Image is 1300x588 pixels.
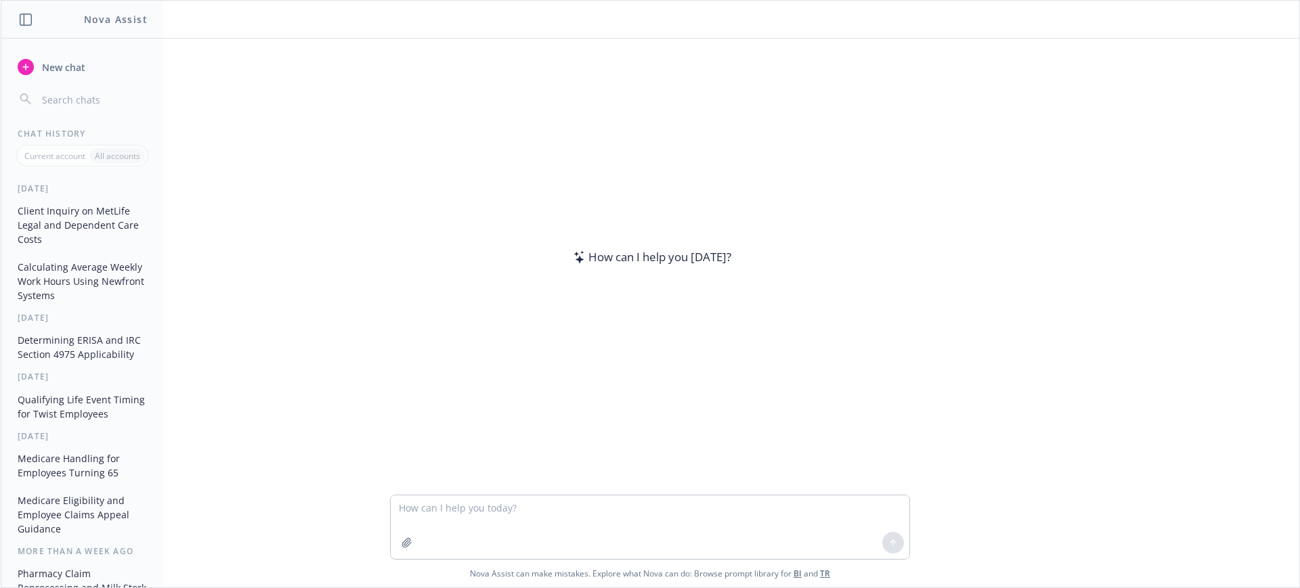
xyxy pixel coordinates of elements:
[1,312,163,323] div: [DATE]
[12,256,152,307] button: Calculating Average Weekly Work Hours Using Newfront Systems
[1,545,163,557] div: More than a week ago
[12,388,152,425] button: Qualifying Life Event Timing for Twist Employees
[95,150,140,162] p: All accounts
[1,128,163,139] div: Chat History
[12,200,152,250] button: Client Inquiry on MetLife Legal and Dependent Care Costs
[12,329,152,365] button: Determining ERISA and IRC Section 4975 Applicability
[12,489,152,540] button: Medicare Eligibility and Employee Claims Appeal Guidance
[1,183,163,194] div: [DATE]
[39,60,85,74] span: New chat
[794,568,802,579] a: BI
[84,12,148,26] h1: Nova Assist
[1,430,163,442] div: [DATE]
[12,447,152,484] button: Medicare Handling for Employees Turning 65
[39,90,147,109] input: Search chats
[6,560,1294,587] span: Nova Assist can make mistakes. Explore what Nova can do: Browse prompt library for and
[12,55,152,79] button: New chat
[1,371,163,382] div: [DATE]
[569,248,731,266] div: How can I help you [DATE]?
[24,150,85,162] p: Current account
[820,568,830,579] a: TR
